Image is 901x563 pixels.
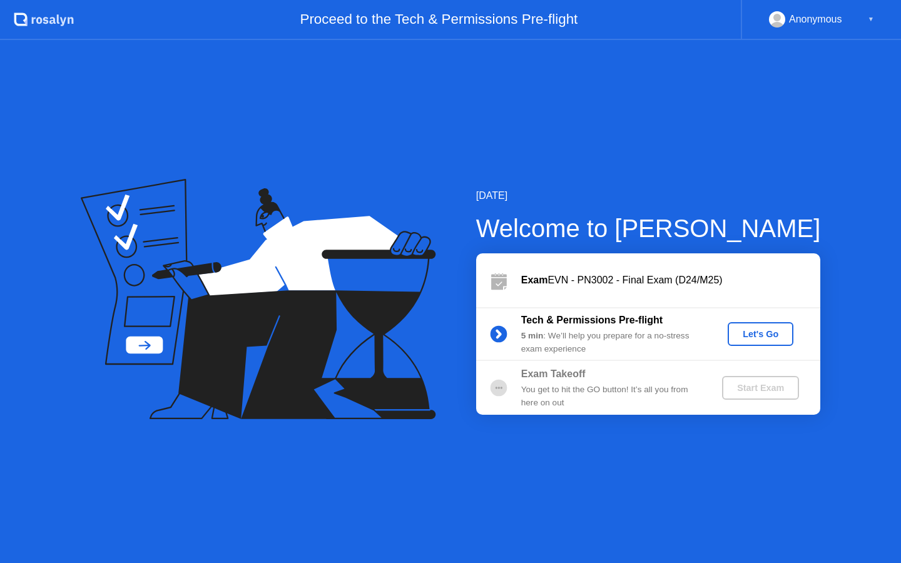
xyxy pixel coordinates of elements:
div: EVN - PN3002 - Final Exam (D24/M25) [521,273,820,288]
b: Exam [521,275,548,285]
b: Tech & Permissions Pre-flight [521,315,663,325]
div: Let's Go [733,329,788,339]
div: Welcome to [PERSON_NAME] [476,210,821,247]
button: Let's Go [728,322,793,346]
button: Start Exam [722,376,799,400]
div: ▼ [868,11,874,28]
div: You get to hit the GO button! It’s all you from here on out [521,383,701,409]
b: 5 min [521,331,544,340]
b: Exam Takeoff [521,368,586,379]
div: : We’ll help you prepare for a no-stress exam experience [521,330,701,355]
div: Anonymous [789,11,842,28]
div: Start Exam [727,383,794,393]
div: [DATE] [476,188,821,203]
